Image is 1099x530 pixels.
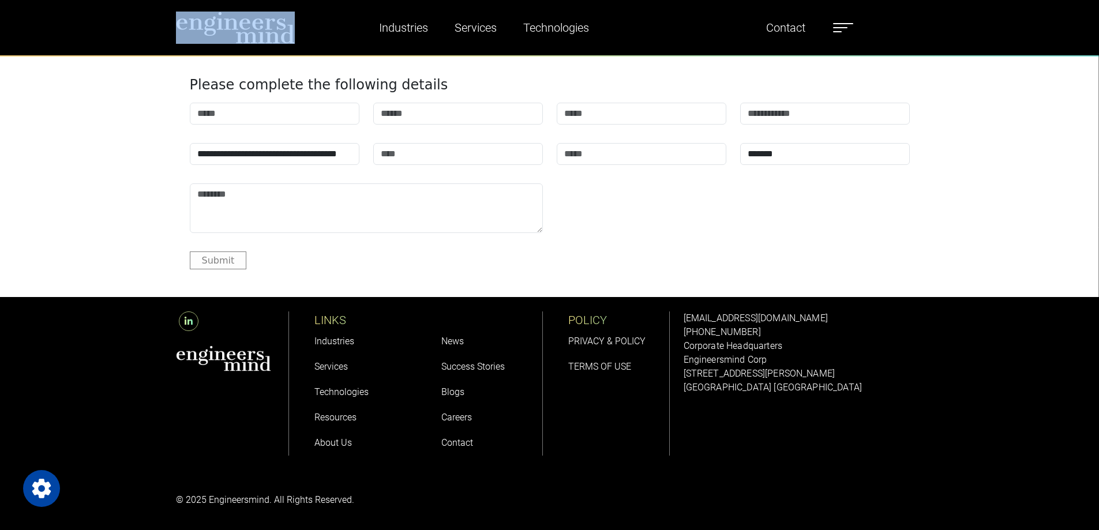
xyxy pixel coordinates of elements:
[441,336,464,347] a: News
[684,339,924,353] p: Corporate Headquarters
[684,381,924,394] p: [GEOGRAPHIC_DATA] [GEOGRAPHIC_DATA]
[684,367,924,381] p: [STREET_ADDRESS][PERSON_NAME]
[176,345,272,371] img: aws
[762,14,810,41] a: Contact
[568,361,631,372] a: TERMS OF USE
[314,437,352,448] a: About Us
[190,251,247,269] button: Submit
[374,14,433,41] a: Industries
[450,14,501,41] a: Services
[441,412,472,423] a: Careers
[441,361,505,372] a: Success Stories
[176,493,543,507] p: © 2025 Engineersmind. All Rights Reserved.
[176,316,201,327] a: LinkedIn
[568,336,646,347] a: PRIVACY & POLICY
[314,336,354,347] a: Industries
[684,353,924,367] p: Engineersmind Corp
[190,77,910,93] h4: Please complete the following details
[684,326,761,337] a: [PHONE_NUMBER]
[557,183,732,228] iframe: reCAPTCHA
[314,361,348,372] a: Services
[314,311,416,329] p: LINKS
[176,12,295,44] img: logo
[314,412,357,423] a: Resources
[568,311,669,329] p: POLICY
[684,313,828,324] a: [EMAIL_ADDRESS][DOMAIN_NAME]
[441,437,473,448] a: Contact
[441,386,464,397] a: Blogs
[519,14,594,41] a: Technologies
[314,386,369,397] a: Technologies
